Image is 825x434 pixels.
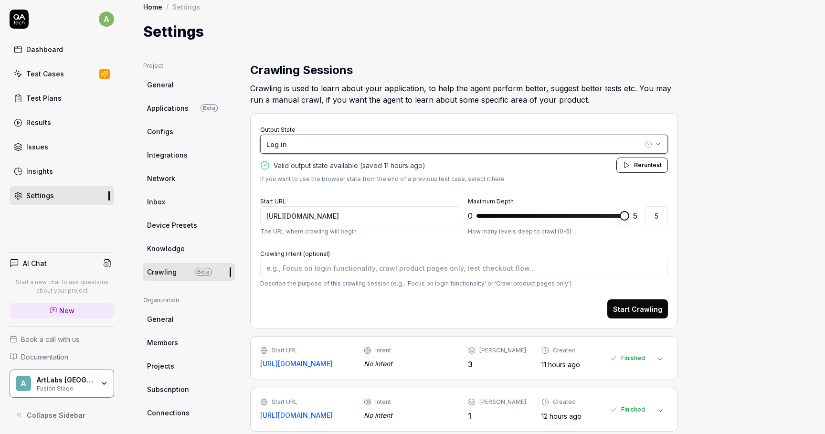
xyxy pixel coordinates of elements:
h1: Settings [143,21,204,42]
div: Start URL [272,398,297,406]
span: General [147,80,174,90]
span: Rerun [634,161,651,169]
span: Applications [147,103,189,113]
span: General [147,314,174,324]
p: Start a new chat to ask questions about your project [10,278,114,295]
a: CrawlingBeta [143,263,235,281]
a: Documentation [10,352,114,362]
button: Start Crawling [607,299,668,318]
div: Intent [375,346,391,355]
div: Intent [375,398,391,406]
p: How many levels deep to crawl (0-5) [468,227,668,236]
a: New [10,303,114,318]
button: Log in [260,135,668,154]
a: Configs [143,123,235,140]
a: Insights [10,162,114,180]
a: Knowledge [143,240,235,257]
div: Dashboard [26,44,63,54]
div: No intent [364,410,452,420]
h2: Crawling Sessions [250,62,678,79]
label: Crawling Intent (optional) [260,250,330,257]
label: Maximum Depth [468,198,514,205]
span: Subscription [147,384,189,394]
span: a [99,11,114,27]
span: Crawling [147,267,177,277]
div: Insights [26,166,53,176]
div: Organization [143,296,235,305]
div: Finished [610,398,645,422]
span: Collapse Sidebar [27,410,85,420]
a: Test Cases [10,64,114,83]
input: https://devotedfusion.com [260,206,460,225]
span: Beta [195,268,212,276]
div: [PERSON_NAME] [479,346,526,355]
span: Book a call with us [21,334,79,344]
time: 11 hours ago [541,360,580,369]
span: Connections [147,408,190,418]
span: Integrations [147,150,188,160]
div: Start URL [272,346,297,355]
span: Device Presets [147,220,197,230]
a: Settings [10,186,114,205]
div: ArtLabs Europe [37,376,94,384]
span: Projects [147,361,174,371]
a: Network [143,169,235,187]
div: 1 [468,410,526,422]
a: [URL][DOMAIN_NAME] [260,410,333,420]
a: Integrations [143,146,235,164]
span: 5 [633,210,637,222]
span: New [59,306,74,316]
a: Subscription [143,381,235,398]
div: Log in [266,139,643,149]
button: AArtLabs [GEOGRAPHIC_DATA]Fusion Stage [10,370,114,398]
button: Reruntest [616,158,668,173]
a: Book a call with us [10,334,114,344]
div: Test Cases [26,69,64,79]
a: Device Presets [143,216,235,234]
p: The URL where crawling will begin [260,227,460,236]
a: Dashboard [10,40,114,59]
a: Results [10,113,114,132]
label: Start URL [260,198,286,205]
a: Connections [143,404,235,422]
a: Projects [143,357,235,375]
h4: AI Chat [23,258,47,268]
time: 11 hours ago [384,161,423,169]
div: [PERSON_NAME] [479,398,526,406]
a: Inbox [143,193,235,211]
div: Created [553,398,576,406]
span: Members [147,338,178,348]
a: General [143,76,235,94]
label: Output State [260,126,296,133]
div: / [166,2,169,11]
div: Created [553,346,576,355]
div: Settings [26,191,54,201]
span: (saved ) [360,161,425,169]
h2: Crawling is used to learn about your application, to help the agent perform better, suggest bette... [250,79,678,106]
span: A [16,376,31,391]
a: Test Plans [10,89,114,107]
span: 0 [468,210,473,222]
button: Collapse Sidebar [10,405,114,424]
span: Beta [201,104,218,112]
div: Issues [26,142,48,152]
p: If you want to use the browser state from the end of a previous test case, select it here [260,175,668,183]
span: Network [147,173,175,183]
div: 3 [468,359,526,370]
div: Fusion Stage [37,384,94,392]
span: test [651,161,662,169]
a: Members [143,334,235,351]
a: General [143,310,235,328]
a: Home [143,2,162,11]
div: Finished [610,346,645,370]
a: Issues [10,138,114,156]
span: Configs [147,127,173,137]
div: No intent [364,359,452,369]
div: Settings [172,2,200,11]
span: Documentation [21,352,68,362]
a: ApplicationsBeta [143,99,235,117]
p: Describe the purpose of this crawling session (e.g., 'Focus on login functionality' or 'Crawl pro... [260,279,668,288]
button: a [99,10,114,29]
time: 12 hours ago [541,412,582,420]
a: [URL][DOMAIN_NAME] [260,359,333,369]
